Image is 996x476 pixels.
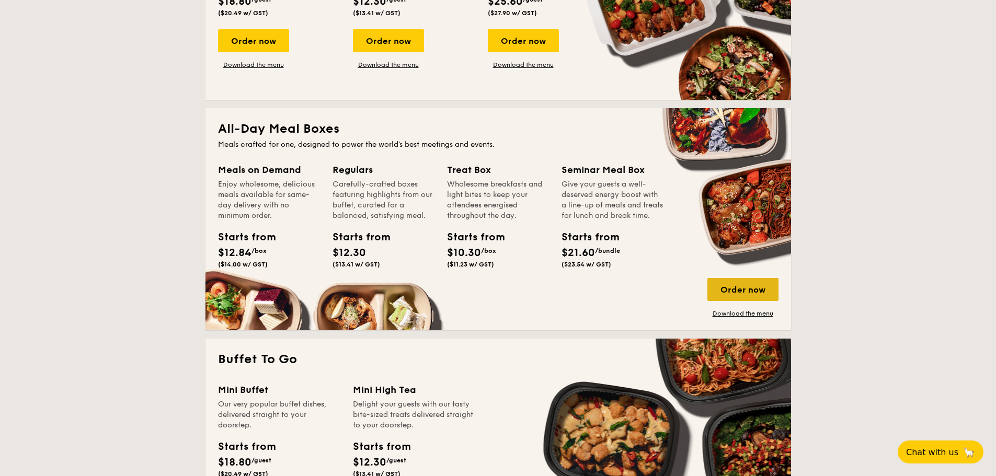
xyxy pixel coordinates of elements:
div: Carefully-crafted boxes featuring highlights from our buffet, curated for a balanced, satisfying ... [333,179,434,221]
span: $18.80 [218,456,251,469]
span: /box [251,247,267,254]
div: Mini Buffet [218,382,340,397]
span: ($14.00 w/ GST) [218,261,268,268]
div: Starts from [218,229,265,245]
span: /guest [386,457,406,464]
div: Meals on Demand [218,162,320,177]
div: Our very popular buffet dishes, delivered straight to your doorstep. [218,399,340,431]
div: Starts from [353,439,410,455]
span: $12.84 [218,247,251,259]
div: Delight your guests with our tasty bite-sized treats delivered straight to your doorstep. [353,399,475,431]
span: ($23.54 w/ GST) [562,261,611,268]
div: Order now [707,278,779,301]
a: Download the menu [707,309,779,318]
span: $12.30 [333,247,366,259]
div: Mini High Tea [353,382,475,397]
div: Give your guests a well-deserved energy boost with a line-up of meals and treats for lunch and br... [562,179,663,221]
span: ($11.23 w/ GST) [447,261,494,268]
button: Chat with us🦙 [898,440,983,463]
div: Order now [488,29,559,52]
span: Chat with us [906,447,958,457]
div: Starts from [562,229,609,245]
span: ($13.41 w/ GST) [333,261,380,268]
div: Seminar Meal Box [562,162,663,177]
span: $12.30 [353,456,386,469]
div: Starts from [333,229,380,245]
span: $10.30 [447,247,481,259]
h2: Buffet To Go [218,351,779,368]
span: ($27.90 w/ GST) [488,9,537,17]
span: $21.60 [562,247,595,259]
div: Starts from [447,229,494,245]
div: Order now [353,29,424,52]
span: ($13.41 w/ GST) [353,9,400,17]
div: Wholesome breakfasts and light bites to keep your attendees energised throughout the day. [447,179,549,221]
div: Order now [218,29,289,52]
span: /box [481,247,496,254]
div: Starts from [218,439,275,455]
div: Meals crafted for one, designed to power the world's best meetings and events. [218,140,779,150]
div: Enjoy wholesome, delicious meals available for same-day delivery with no minimum order. [218,179,320,221]
span: /guest [251,457,271,464]
h2: All-Day Meal Boxes [218,121,779,137]
a: Download the menu [218,61,289,69]
span: /bundle [595,247,620,254]
a: Download the menu [488,61,559,69]
div: Treat Box [447,162,549,177]
div: Regulars [333,162,434,177]
a: Download the menu [353,61,424,69]
span: ($20.49 w/ GST) [218,9,268,17]
span: 🦙 [963,446,975,458]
